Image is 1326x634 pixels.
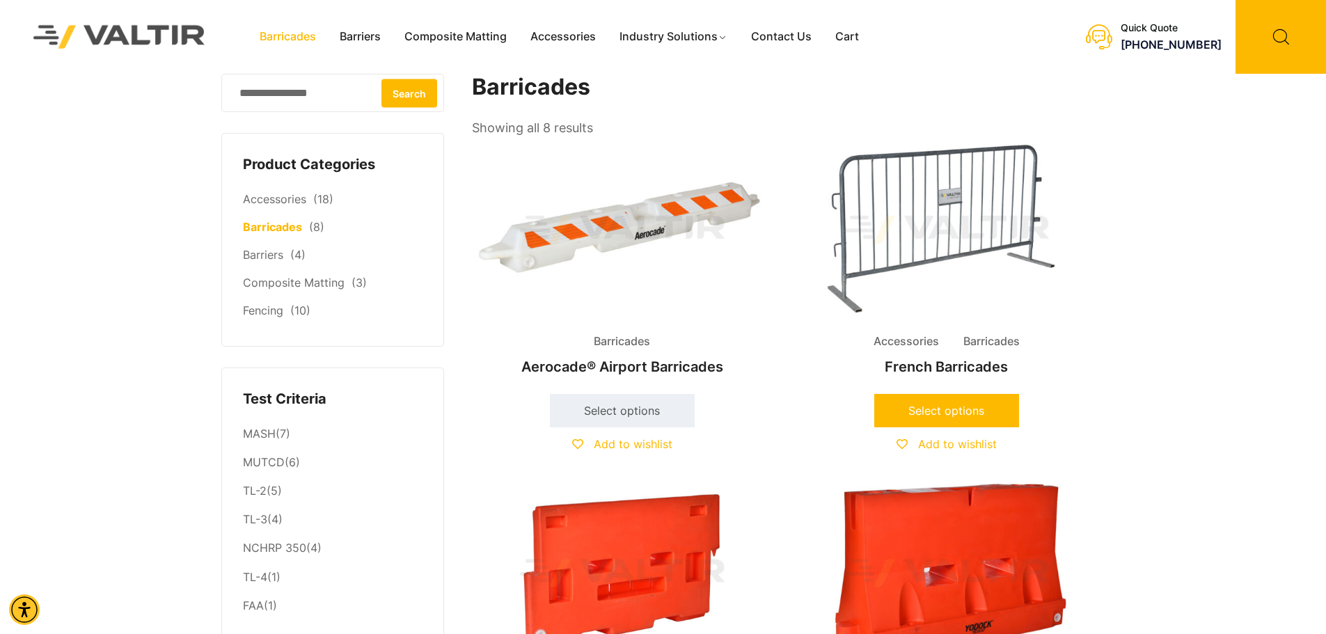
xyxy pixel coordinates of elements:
[472,116,593,140] p: Showing all 8 results
[243,570,267,584] a: TL-4
[15,7,223,66] img: Valtir Rentals
[608,26,739,47] a: Industry Solutions
[313,192,333,206] span: (18)
[918,437,997,451] span: Add to wishlist
[328,26,393,47] a: Barriers
[796,139,1097,319] img: Accessories
[243,477,423,506] li: (5)
[953,331,1030,352] span: Barricades
[583,331,661,352] span: Barricades
[739,26,823,47] a: Contact Us
[243,506,423,534] li: (4)
[243,563,423,592] li: (1)
[243,303,283,317] a: Fencing
[243,541,306,555] a: NCHRP 350
[897,437,997,451] a: Add to wishlist
[472,74,1098,101] h1: Barricades
[243,248,283,262] a: Barriers
[823,26,871,47] a: Cart
[472,139,773,319] img: Barricades
[472,351,773,382] h2: Aerocade® Airport Barricades
[352,276,367,290] span: (3)
[243,427,276,441] a: MASH
[393,26,519,47] a: Composite Matting
[309,220,324,234] span: (8)
[243,534,423,563] li: (4)
[248,26,328,47] a: Barricades
[243,484,267,498] a: TL-2
[796,351,1097,382] h2: French Barricades
[9,594,40,625] div: Accessibility Menu
[550,394,695,427] a: Select options for “Aerocade® Airport Barricades”
[243,449,423,477] li: (6)
[243,592,423,617] li: (1)
[290,248,306,262] span: (4)
[243,220,302,234] a: Barricades
[381,79,437,107] button: Search
[243,154,423,175] h4: Product Categories
[243,455,285,469] a: MUTCD
[243,276,345,290] a: Composite Matting
[796,139,1097,382] a: Accessories BarricadesFrench Barricades
[519,26,608,47] a: Accessories
[572,437,672,451] a: Add to wishlist
[243,389,423,410] h4: Test Criteria
[863,331,949,352] span: Accessories
[472,139,773,382] a: BarricadesAerocade® Airport Barricades
[243,512,267,526] a: TL-3
[243,599,264,612] a: FAA
[243,420,423,448] li: (7)
[290,303,310,317] span: (10)
[1121,38,1222,51] a: call (888) 496-3625
[874,394,1019,427] a: Select options for “French Barricades”
[243,192,306,206] a: Accessories
[221,74,444,112] input: Search for:
[594,437,672,451] span: Add to wishlist
[1121,22,1222,34] div: Quick Quote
